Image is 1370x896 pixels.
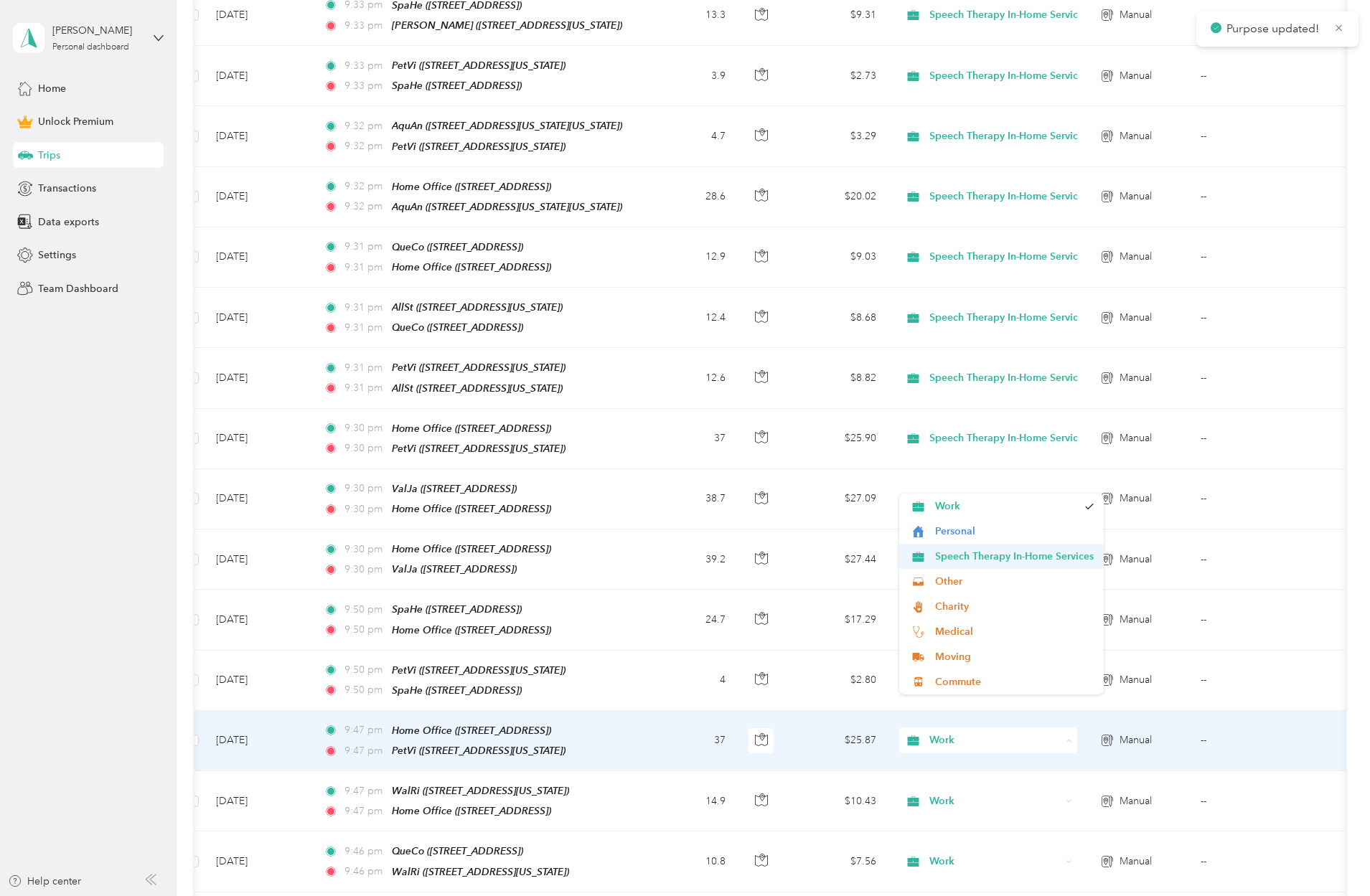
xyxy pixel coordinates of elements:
span: Home Office ([STREET_ADDRESS]) [392,261,551,273]
span: Work [929,793,1061,809]
td: 37 [642,711,737,771]
td: -- [1189,348,1320,408]
span: Home [38,81,66,96]
p: Purpose updated! [1226,20,1323,38]
span: 9:47 pm [344,743,385,759]
span: Manual [1120,854,1152,869]
td: -- [1189,469,1320,529]
span: 9:33 pm [344,18,385,34]
span: Manual [1120,310,1152,326]
span: AquAn ([STREET_ADDRESS][US_STATE][US_STATE]) [392,120,622,131]
td: [DATE] [205,409,312,469]
span: 9:46 pm [344,844,385,859]
span: PetVi ([STREET_ADDRESS][US_STATE]) [392,664,566,676]
iframe: Everlance-gr Chat Button Frame [1290,816,1370,896]
td: 39.2 [642,529,737,590]
span: Manual [1120,370,1152,386]
span: PetVi ([STREET_ADDRESS][US_STATE]) [392,443,566,454]
span: AllSt ([STREET_ADDRESS][US_STATE]) [392,301,563,313]
span: SpaHe ([STREET_ADDRESS]) [392,80,522,91]
td: $25.87 [787,711,888,771]
td: 14.9 [642,771,737,831]
span: 9:30 pm [344,420,385,436]
td: [DATE] [205,711,312,771]
td: 10.8 [642,831,737,892]
span: 9:31 pm [344,300,385,316]
span: 9:50 pm [344,662,385,678]
span: 9:30 pm [344,562,385,577]
span: Speech Therapy In-Home Services [929,491,1088,506]
td: -- [1189,590,1320,650]
td: $20.02 [787,167,888,227]
span: 9:46 pm [344,864,385,880]
span: Work [935,499,1078,514]
td: -- [1189,831,1320,892]
span: Manual [1120,612,1152,628]
td: [DATE] [205,529,312,590]
td: -- [1189,167,1320,227]
span: Moving [935,649,1094,664]
div: Personal dashboard [52,43,129,52]
span: SpaHe ([STREET_ADDRESS]) [392,603,522,615]
span: 9:30 pm [344,542,385,557]
td: -- [1189,46,1320,106]
td: [DATE] [205,469,312,529]
div: [PERSON_NAME] [52,23,142,38]
span: Trips [38,148,60,163]
span: 9:32 pm [344,138,385,154]
span: SpaHe ([STREET_ADDRESS]) [392,684,522,696]
span: Home Office ([STREET_ADDRESS]) [392,805,551,816]
span: PetVi ([STREET_ADDRESS][US_STATE]) [392,745,566,756]
span: Home Office ([STREET_ADDRESS]) [392,725,551,736]
td: [DATE] [205,288,312,348]
span: Data exports [38,214,99,230]
span: 9:31 pm [344,380,385,396]
span: Home Office ([STREET_ADDRESS]) [392,423,551,434]
td: 28.6 [642,167,737,227]
span: Medical [935,624,1094,639]
span: Speech Therapy In-Home Services [929,128,1088,144]
td: -- [1189,227,1320,288]
span: Team Dashboard [38,281,118,296]
span: AllSt ([STREET_ADDRESS][US_STATE]) [392,382,563,394]
span: Settings [38,247,76,263]
span: Home Office ([STREET_ADDRESS]) [392,543,551,555]
span: WalRi ([STREET_ADDRESS][US_STATE]) [392,785,569,796]
span: PetVi ([STREET_ADDRESS][US_STATE]) [392,362,566,373]
span: Speech Therapy In-Home Services [929,370,1088,386]
span: Manual [1120,249,1152,265]
span: Manual [1120,552,1152,567]
td: $10.43 [787,771,888,831]
td: [DATE] [205,227,312,288]
span: Home Office ([STREET_ADDRESS]) [392,181,551,192]
td: 37 [642,409,737,469]
span: 9:47 pm [344,803,385,819]
td: [DATE] [205,771,312,831]
span: 9:31 pm [344,260,385,275]
span: QueCo ([STREET_ADDRESS]) [392,845,523,857]
td: 4.7 [642,106,737,166]
td: [DATE] [205,167,312,227]
button: Help center [8,874,81,889]
td: $25.90 [787,409,888,469]
td: $7.56 [787,831,888,892]
td: [DATE] [205,651,312,711]
span: Manual [1120,732,1152,748]
span: AquAn ([STREET_ADDRESS][US_STATE][US_STATE]) [392,201,622,212]
td: $17.29 [787,590,888,650]
span: 9:31 pm [344,360,385,376]
span: PetVi ([STREET_ADDRESS][US_STATE]) [392,60,566,71]
td: $27.44 [787,529,888,590]
span: [PERSON_NAME] ([STREET_ADDRESS][US_STATE]) [392,19,622,31]
td: -- [1189,771,1320,831]
span: Speech Therapy In-Home Services [929,430,1088,446]
span: Speech Therapy In-Home Services [935,549,1094,564]
span: Work [929,854,1061,869]
td: -- [1189,409,1320,469]
td: 12.4 [642,288,737,348]
span: Speech Therapy In-Home Services [929,249,1088,265]
span: QueCo ([STREET_ADDRESS]) [392,321,523,333]
span: 9:47 pm [344,783,385,799]
span: 9:33 pm [344,58,385,74]
span: Work [929,732,1061,748]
